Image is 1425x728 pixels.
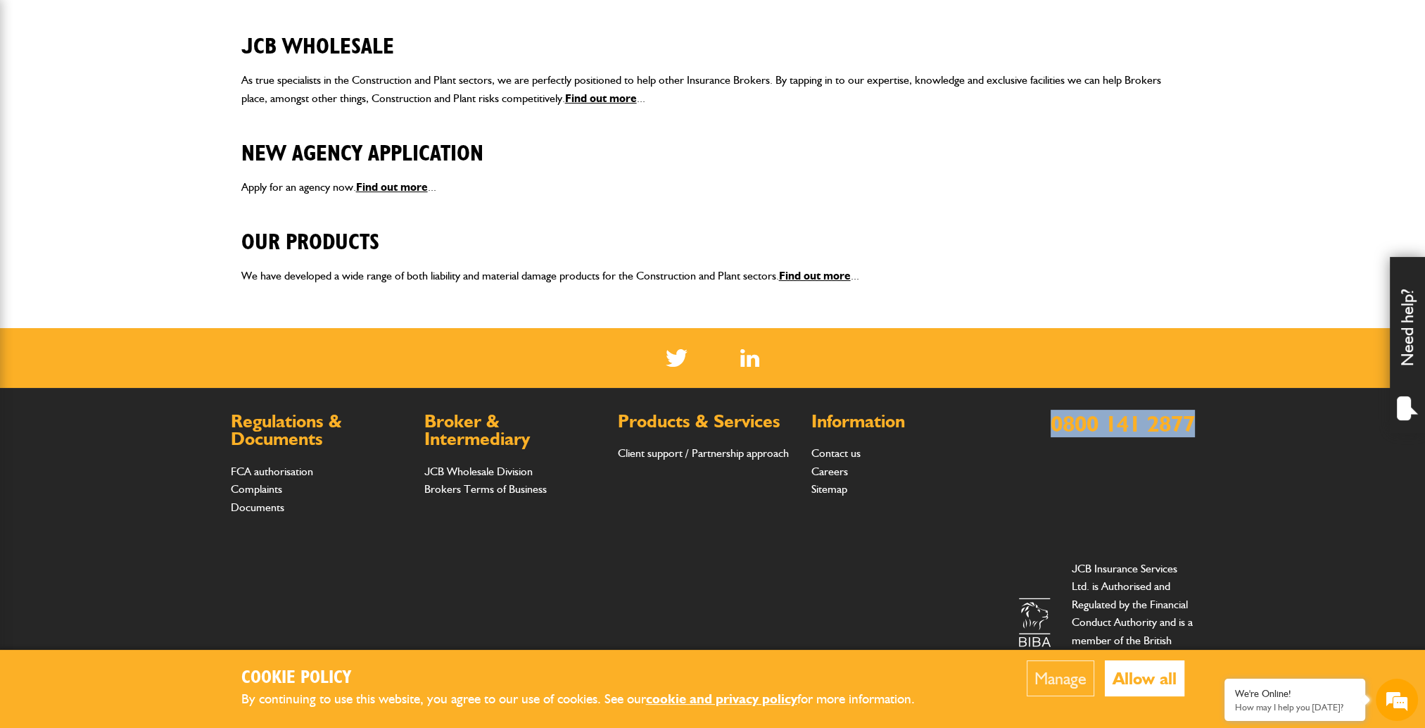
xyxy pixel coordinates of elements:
[811,482,847,496] a: Sitemap
[241,71,1184,107] p: As true specialists in the Construction and Plant sectors, we are perfectly positioned to help ot...
[811,413,991,431] h2: Information
[241,267,1184,285] p: We have developed a wide range of both liability and material damage products for the Constructio...
[424,465,533,478] a: JCB Wholesale Division
[1235,688,1355,700] div: We're Online!
[1027,660,1094,696] button: Manage
[241,178,1184,196] p: Apply for an agency now. ...
[618,446,789,460] a: Client support / Partnership approach
[241,119,1184,167] h2: New Agency Application
[356,180,428,194] a: Find out more
[424,482,547,496] a: Brokers Terms of Business
[241,208,1184,256] h2: Our Products
[811,465,848,478] a: Careers
[1072,560,1195,686] p: JCB Insurance Services Ltd. is Authorised and Regulated by the Financial Conduct Authority and is...
[241,667,938,689] h2: Cookie Policy
[241,12,1184,60] h2: JCB Wholesale
[618,413,797,431] h2: Products & Services
[424,413,604,448] h2: Broker & Intermediary
[740,349,759,367] img: Linked In
[231,413,410,448] h2: Regulations & Documents
[231,482,282,496] a: Complaints
[1051,410,1195,437] a: 0800 141 2877
[241,689,938,710] p: By continuing to use this website, you agree to our use of cookies. See our for more information.
[1235,702,1355,713] p: How may I help you today?
[565,92,637,105] a: Find out more
[231,501,284,514] a: Documents
[1105,660,1184,696] button: Allow all
[1390,257,1425,433] div: Need help?
[811,446,861,460] a: Contact us
[740,349,759,367] a: LinkedIn
[646,691,797,707] a: cookie and privacy policy
[231,465,313,478] a: FCA authorisation
[666,349,688,367] img: Twitter
[779,269,851,282] a: Find out more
